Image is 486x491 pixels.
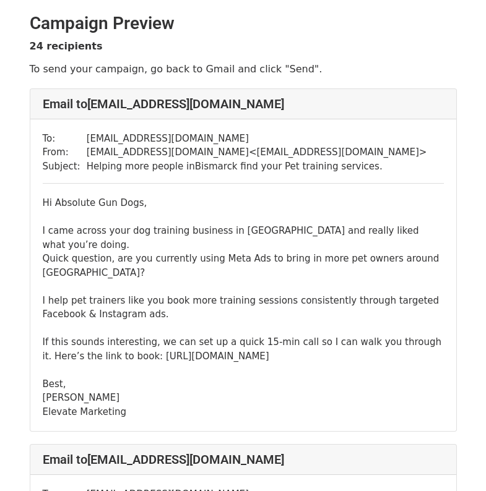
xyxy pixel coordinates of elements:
[43,96,444,111] h4: Email to [EMAIL_ADDRESS][DOMAIN_NAME]
[87,132,427,146] td: [EMAIL_ADDRESS][DOMAIN_NAME]
[87,145,427,160] td: [EMAIL_ADDRESS][DOMAIN_NAME] < [EMAIL_ADDRESS][DOMAIN_NAME] >
[43,196,444,419] div: Hi Absolute Gun Dogs, I came across your dog training business in [GEOGRAPHIC_DATA] and really li...
[43,132,87,146] td: To:
[30,13,457,34] h2: Campaign Preview
[30,40,103,52] strong: 24 recipients
[43,145,87,160] td: From:
[43,160,87,174] td: Subject:
[30,62,457,75] p: To send your campaign, go back to Gmail and click "Send".
[43,452,444,467] h4: Email to [EMAIL_ADDRESS][DOMAIN_NAME]
[87,160,427,174] td: Helping more people inBismarck find your Pet training services.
